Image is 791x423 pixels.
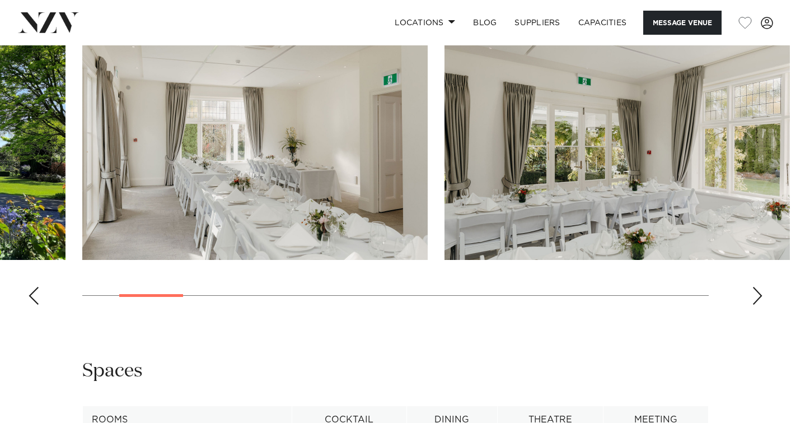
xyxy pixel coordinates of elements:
a: Capacities [569,11,636,35]
a: BLOG [464,11,506,35]
swiper-slide: 2 / 17 [82,6,428,260]
a: Locations [386,11,464,35]
button: Message Venue [643,11,722,35]
img: nzv-logo.png [18,12,79,32]
swiper-slide: 3 / 17 [444,6,790,260]
a: SUPPLIERS [506,11,569,35]
h2: Spaces [82,359,143,384]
